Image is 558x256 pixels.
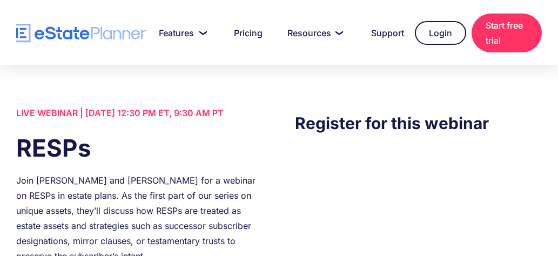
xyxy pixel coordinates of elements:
[472,14,542,52] a: Start free trial
[16,24,146,43] a: home
[16,131,263,165] h1: RESPs
[358,22,409,44] a: Support
[295,111,542,136] h3: Register for this webinar
[415,21,466,45] a: Login
[274,22,353,44] a: Resources
[16,105,263,120] div: LIVE WEBINAR | [DATE] 12:30 PM ET, 9:30 AM PT
[146,22,216,44] a: Features
[221,22,269,44] a: Pricing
